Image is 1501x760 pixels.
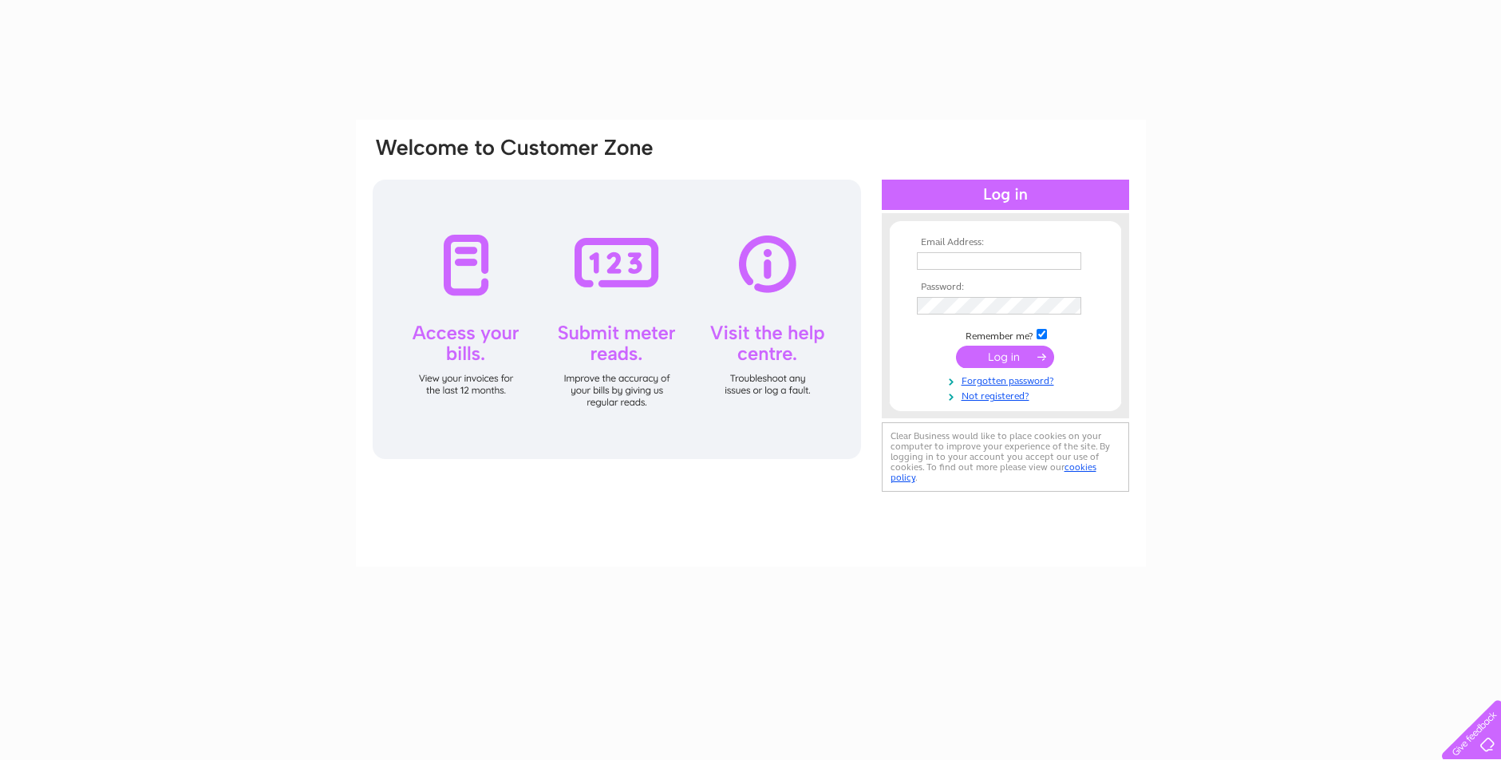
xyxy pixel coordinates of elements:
[913,327,1098,342] td: Remember me?
[917,372,1098,387] a: Forgotten password?
[917,387,1098,402] a: Not registered?
[956,346,1054,368] input: Submit
[891,461,1096,483] a: cookies policy
[882,422,1129,492] div: Clear Business would like to place cookies on your computer to improve your experience of the sit...
[913,282,1098,293] th: Password:
[913,237,1098,248] th: Email Address:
